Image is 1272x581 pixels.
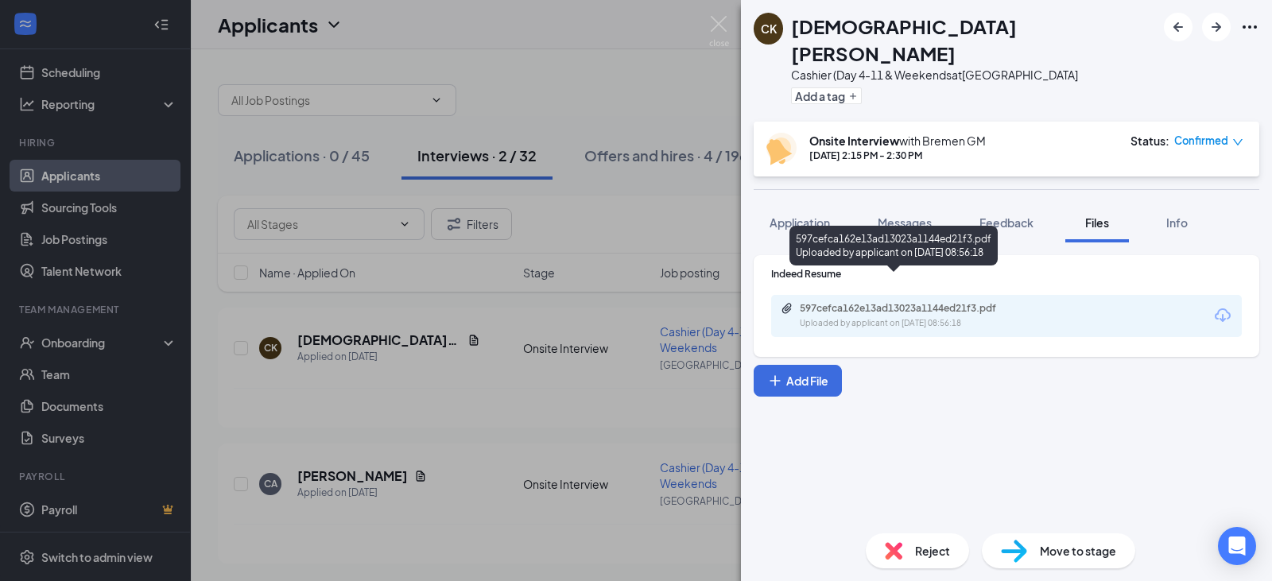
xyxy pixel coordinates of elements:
[1166,215,1188,230] span: Info
[809,149,986,162] div: [DATE] 2:15 PM - 2:30 PM
[1213,306,1232,325] svg: Download
[1085,215,1109,230] span: Files
[1164,13,1192,41] button: ArrowLeftNew
[1169,17,1188,37] svg: ArrowLeftNew
[791,13,1156,67] h1: [DEMOGRAPHIC_DATA][PERSON_NAME]
[979,215,1033,230] span: Feedback
[809,133,986,149] div: with Bremen GM
[1218,527,1256,565] div: Open Intercom Messenger
[848,91,858,101] svg: Plus
[809,134,899,148] b: Onsite Interview
[1202,13,1231,41] button: ArrowRight
[791,67,1156,83] div: Cashier (Day 4-11 & Weekends at [GEOGRAPHIC_DATA]
[767,373,783,389] svg: Plus
[754,365,842,397] button: Add FilePlus
[791,87,862,104] button: PlusAdd a tag
[915,542,950,560] span: Reject
[800,317,1038,330] div: Uploaded by applicant on [DATE] 08:56:18
[789,226,998,265] div: 597cefca162e13ad13023a1144ed21f3.pdf Uploaded by applicant on [DATE] 08:56:18
[771,267,1242,281] div: Indeed Resume
[1232,137,1243,148] span: down
[1207,17,1226,37] svg: ArrowRight
[770,215,830,230] span: Application
[781,302,793,315] svg: Paperclip
[1130,133,1169,149] div: Status :
[878,215,932,230] span: Messages
[1240,17,1259,37] svg: Ellipses
[800,302,1022,315] div: 597cefca162e13ad13023a1144ed21f3.pdf
[1040,542,1116,560] span: Move to stage
[781,302,1038,330] a: Paperclip597cefca162e13ad13023a1144ed21f3.pdfUploaded by applicant on [DATE] 08:56:18
[1174,133,1228,149] span: Confirmed
[761,21,777,37] div: CK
